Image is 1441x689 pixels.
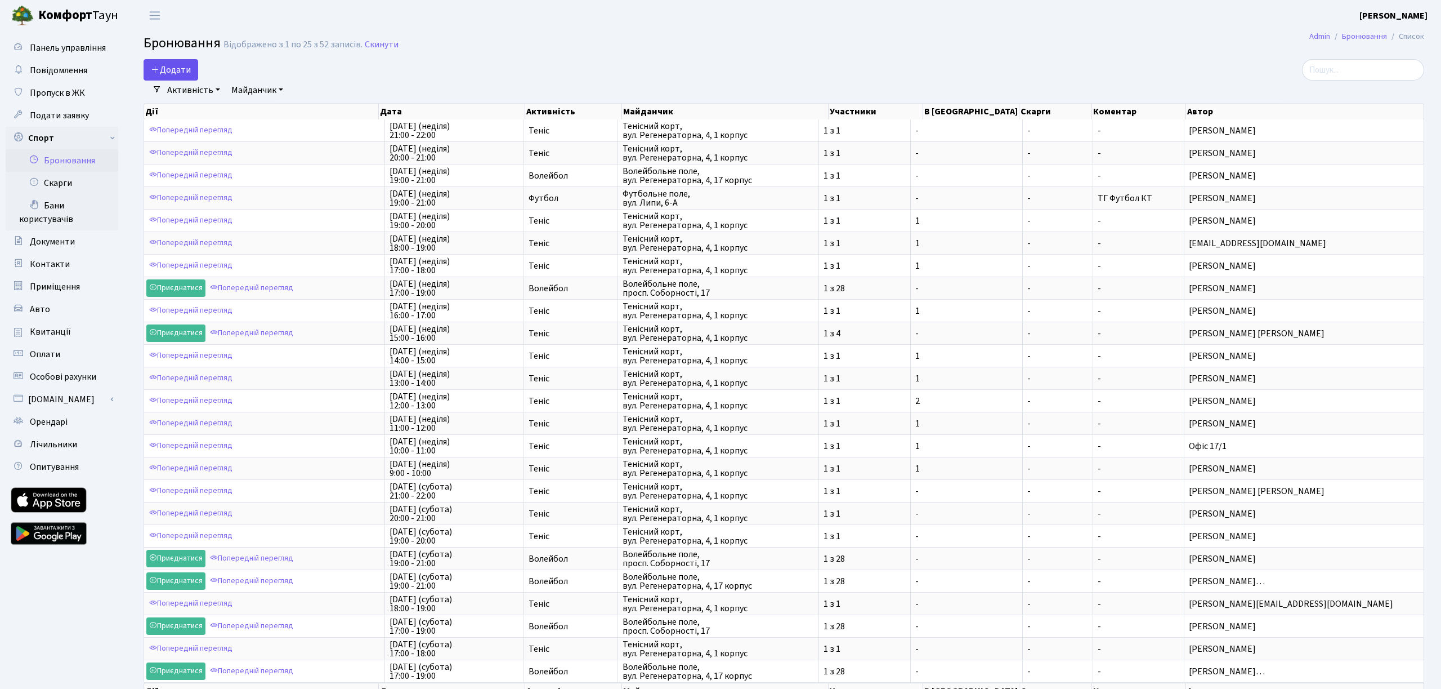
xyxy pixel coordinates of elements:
span: Волейбол [529,171,613,180]
a: Попередній перегляд [207,572,296,590]
span: Теніс [529,397,613,406]
a: Скарги [6,172,118,194]
span: 1 з 28 [824,577,906,586]
span: - [1098,508,1101,520]
span: - [1027,442,1088,451]
span: [PERSON_NAME][EMAIL_ADDRESS][DOMAIN_NAME] [1189,599,1419,608]
a: Бронювання [6,149,118,172]
div: Відображено з 1 по 25 з 52 записів. [223,39,363,50]
a: Приміщення [6,275,118,298]
input: Пошук... [1302,59,1424,81]
img: logo.png [11,5,34,27]
a: Попередній перегляд [146,595,235,612]
a: Попередній перегляд [146,122,235,139]
span: [PERSON_NAME] [1189,352,1419,361]
span: [PERSON_NAME] [1189,306,1419,315]
span: Теніс [529,126,613,135]
span: Квитанції [30,326,71,338]
th: Скарги [1019,104,1092,119]
nav: breadcrumb [1292,25,1441,48]
span: 1 з 1 [824,464,906,473]
span: Приміщення [30,281,80,293]
span: Пропуск в ЖК [30,87,85,99]
span: - [915,329,1018,338]
span: 1 [915,239,1018,248]
span: 1 з 1 [824,239,906,248]
span: Волейбол [529,622,613,631]
th: Дата [379,104,525,119]
span: Волейбол [529,554,613,563]
span: [DATE] (неділя) 17:00 - 18:00 [390,257,519,275]
span: [DATE] (неділя) 17:00 - 19:00 [390,279,519,297]
span: 1 з 28 [824,284,906,293]
span: - [1098,575,1101,588]
span: [DATE] (субота) 18:00 - 19:00 [390,595,519,613]
span: Тенісний корт, вул. Регенераторна, 4, 1 корпус [623,415,814,433]
span: [PERSON_NAME] [1189,419,1419,428]
span: 1 з 1 [824,261,906,270]
span: - [915,171,1018,180]
span: [PERSON_NAME] [1189,126,1419,135]
a: Приєднатися [146,617,205,635]
th: Дії [144,104,379,119]
span: - [1098,260,1101,272]
th: В [GEOGRAPHIC_DATA] [923,104,1019,119]
span: Офіс 17/1 [1189,442,1419,451]
span: [DATE] (неділя) 19:00 - 21:00 [390,167,519,185]
span: [PERSON_NAME] [1189,397,1419,406]
span: - [1098,237,1101,250]
span: 1 з 1 [824,644,906,654]
a: Квитанції [6,321,118,343]
a: Пропуск в ЖК [6,82,118,104]
span: - [1027,487,1088,496]
a: Попередній перегляд [146,482,235,500]
span: 1 з 1 [824,509,906,518]
span: - [1027,149,1088,158]
span: - [1098,305,1101,317]
span: Теніс [529,419,613,428]
span: Теніс [529,374,613,383]
span: Лічильники [30,438,77,451]
span: - [1098,327,1101,340]
span: Авто [30,303,50,315]
span: Тенісний корт, вул. Регенераторна, 4, 1 корпус [623,347,814,365]
span: Теніс [529,261,613,270]
a: Контакти [6,253,118,275]
span: - [1027,194,1088,203]
span: 1 з 4 [824,329,906,338]
span: 1 [915,464,1018,473]
a: Попередній перегляд [146,370,235,387]
span: Теніс [529,487,613,496]
span: Волейбол [529,667,613,676]
span: [DATE] (субота) 19:00 - 21:00 [390,572,519,590]
a: Панель управління [6,37,118,59]
span: Оплати [30,348,60,361]
span: - [1098,620,1101,633]
a: Документи [6,230,118,253]
span: [PERSON_NAME] [1189,554,1419,563]
span: - [1098,440,1101,452]
span: Футбол [529,194,613,203]
span: Тенісний корт, вул. Регенераторна, 4, 1 корпус [623,325,814,343]
span: [PERSON_NAME] [1189,149,1419,158]
a: Лічильники [6,433,118,456]
span: - [1027,577,1088,586]
span: 1 [915,442,1018,451]
span: 1 [915,374,1018,383]
a: Орендарі [6,411,118,433]
span: [EMAIL_ADDRESS][DOMAIN_NAME] [1189,239,1419,248]
span: 1 з 28 [824,622,906,631]
a: Авто [6,298,118,321]
span: [PERSON_NAME] [1189,464,1419,473]
span: - [1027,532,1088,541]
a: Попередній перегляд [146,167,235,184]
span: - [1027,329,1088,338]
a: Попередній перегляд [146,212,235,229]
span: Футбольне поле, вул. Липи, 6-А [623,189,814,207]
span: Бронювання [144,33,221,53]
a: Попередній перегляд [207,663,296,680]
a: Приєднатися [146,663,205,680]
span: [PERSON_NAME] [PERSON_NAME] [1189,487,1419,496]
span: - [915,532,1018,541]
span: Документи [30,235,75,248]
